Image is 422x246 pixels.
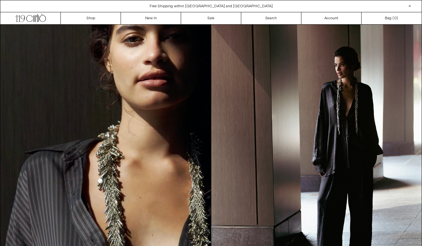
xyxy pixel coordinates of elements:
[301,12,362,24] a: Account
[61,12,121,24] a: Shop
[121,12,181,24] a: New In
[394,15,398,21] span: )
[394,16,396,21] span: 0
[362,12,422,24] a: Bag ()
[241,12,301,24] a: Search
[150,4,273,9] a: Free Shipping within [GEOGRAPHIC_DATA] and [GEOGRAPHIC_DATA]
[181,12,241,24] a: Sale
